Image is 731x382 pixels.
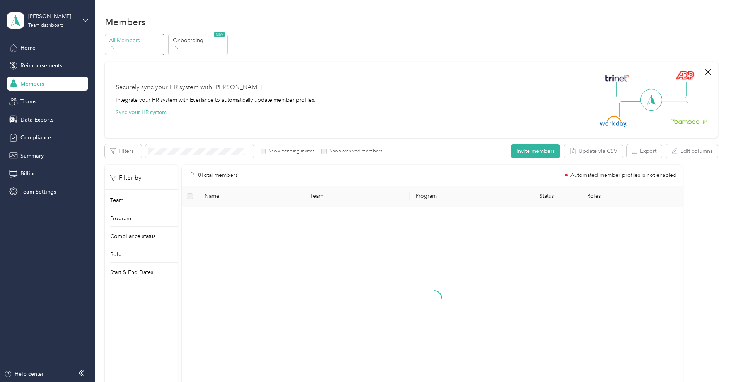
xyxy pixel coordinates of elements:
p: Program [110,214,131,223]
span: Teams [20,98,36,106]
span: Home [20,44,36,52]
div: Team dashboard [28,23,64,28]
p: Start & End Dates [110,268,153,276]
button: Export [627,144,662,158]
span: Compliance [20,134,51,142]
th: Team [304,186,410,207]
p: 0 Total members [198,171,237,180]
img: Line Left Up [616,82,643,99]
img: Line Right Down [661,101,688,118]
iframe: Everlance-gr Chat Button Frame [688,339,731,382]
p: Onboarding [173,36,225,45]
span: Name [205,193,298,199]
span: Billing [20,170,37,178]
span: Summary [20,152,44,160]
p: Filter by [110,173,142,183]
span: Automated member profiles is not enabled [570,173,676,178]
span: Data Exports [20,116,53,124]
th: Status [512,186,581,207]
img: Workday [600,116,627,127]
h1: Members [105,18,146,26]
button: Help center [4,370,44,378]
span: Reimbursements [20,62,62,70]
p: All Members [109,36,162,45]
img: BambooHR [671,118,707,124]
div: Securely sync your HR system with [PERSON_NAME] [116,83,263,92]
p: Role [110,250,121,259]
span: Team Settings [20,188,56,196]
button: Filters [105,144,142,158]
label: Show archived members [327,148,382,155]
div: Integrate your HR system with Everlance to automatically update member profiles. [116,96,316,104]
div: [PERSON_NAME] [28,12,77,21]
label: Show pending invites [266,148,314,155]
p: Team [110,196,123,204]
img: ADP [675,71,694,80]
img: Line Right Up [659,82,687,98]
img: Trinet [603,73,630,84]
th: Roles [581,186,687,207]
th: Program [410,186,512,207]
th: Name [198,186,304,207]
span: Members [20,80,44,88]
button: Invite members [511,144,560,158]
p: Compliance status [110,232,155,240]
button: Edit columns [666,144,718,158]
button: Update via CSV [564,144,623,158]
button: Sync your HR system [116,108,167,116]
span: NEW [214,32,225,37]
img: Line Left Down [619,101,646,117]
